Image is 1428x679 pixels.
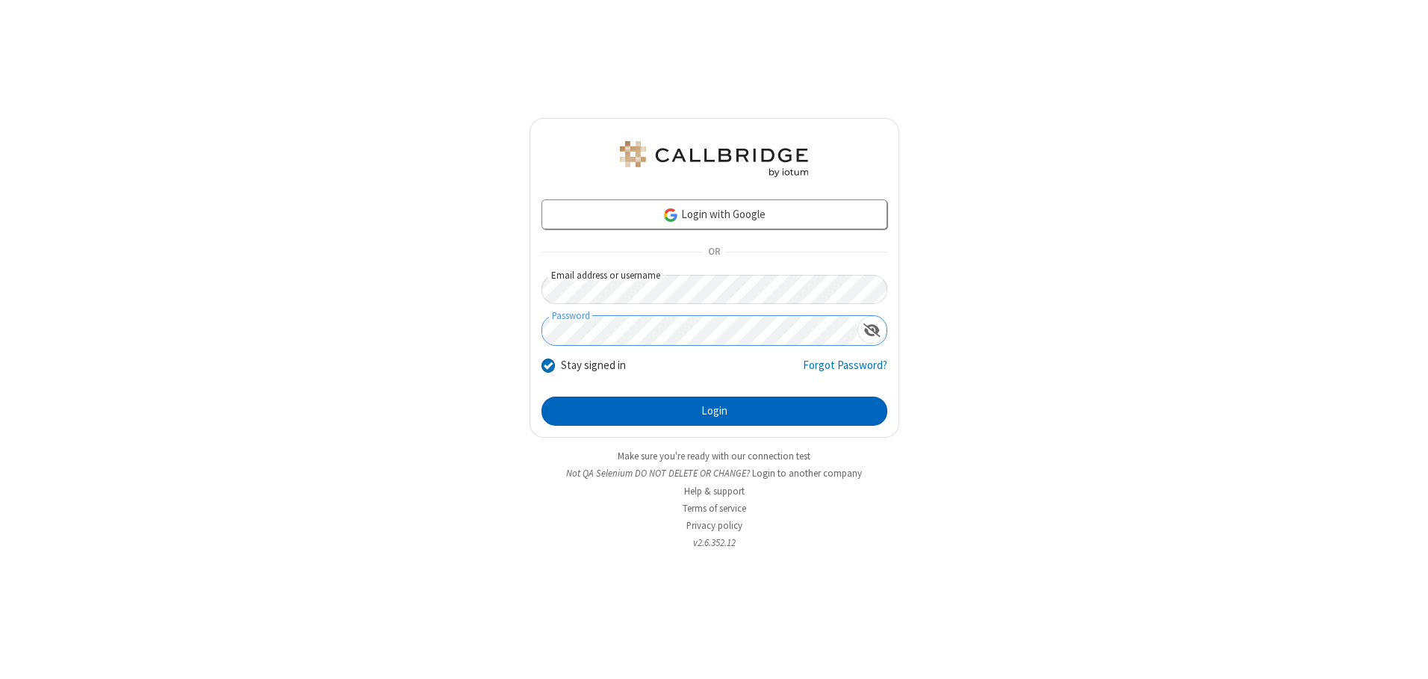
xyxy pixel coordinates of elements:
a: Login with Google [541,199,887,229]
a: Privacy policy [686,519,742,532]
img: google-icon.png [662,207,679,223]
button: Login to another company [752,466,862,480]
input: Email address or username [541,275,887,304]
div: Show password [857,316,887,344]
input: Password [542,316,857,345]
li: Not QA Selenium DO NOT DELETE OR CHANGE? [530,466,899,480]
span: OR [702,242,726,263]
a: Terms of service [683,502,746,515]
label: Stay signed in [561,357,626,374]
button: Login [541,397,887,427]
a: Forgot Password? [803,357,887,385]
a: Help & support [684,485,745,497]
img: QA Selenium DO NOT DELETE OR CHANGE [617,141,811,177]
a: Make sure you're ready with our connection test [618,450,810,462]
li: v2.6.352.12 [530,536,899,550]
